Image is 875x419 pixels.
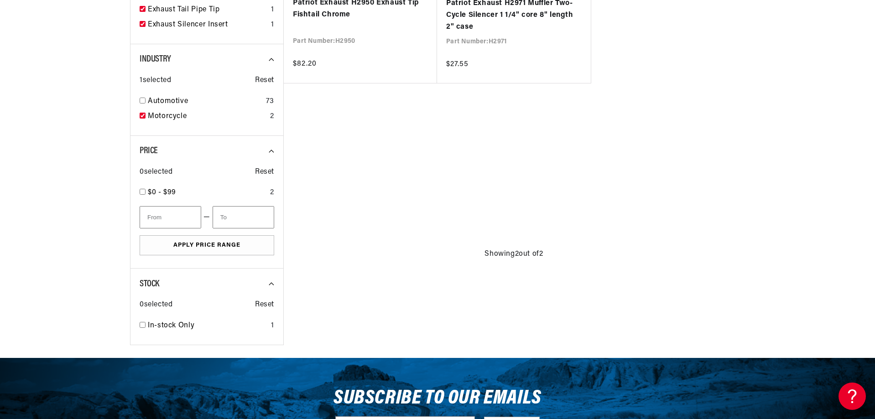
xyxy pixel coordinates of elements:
[148,189,176,196] span: $0 - $99
[255,299,274,311] span: Reset
[271,4,274,16] div: 1
[148,320,267,332] a: In-stock Only
[255,75,274,87] span: Reset
[213,206,274,228] input: To
[148,96,262,108] a: Automotive
[140,235,274,256] button: Apply Price Range
[271,320,274,332] div: 1
[271,19,274,31] div: 1
[203,212,210,223] span: —
[148,19,267,31] a: Exhaust Silencer Insert
[255,166,274,178] span: Reset
[266,96,274,108] div: 73
[140,75,171,87] span: 1 selected
[140,206,201,228] input: From
[148,4,267,16] a: Exhaust Tail Pipe Tip
[140,166,172,178] span: 0 selected
[484,248,543,260] span: Showing 2 out of 2
[270,111,274,123] div: 2
[270,187,274,199] div: 2
[333,390,542,407] h3: Subscribe to our emails
[148,111,266,123] a: Motorcycle
[140,55,171,64] span: Industry
[140,299,172,311] span: 0 selected
[140,279,159,289] span: Stock
[140,146,158,155] span: Price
